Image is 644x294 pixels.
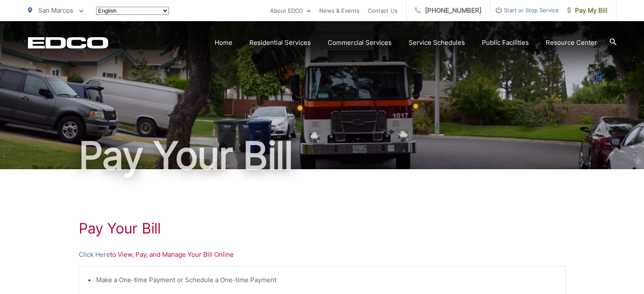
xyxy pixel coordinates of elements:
[28,135,616,177] h1: Pay Your Bill
[96,7,169,15] select: Select a language
[482,38,529,48] a: Public Facilities
[38,6,73,14] span: San Marcos
[328,38,392,48] a: Commercial Services
[319,5,359,16] a: News & Events
[28,37,108,49] a: EDCD logo. Return to the homepage.
[79,250,110,260] a: Click Here
[79,220,566,237] h1: Pay Your Bill
[96,275,557,285] li: Make a One-time Payment or Schedule a One-time Payment
[409,38,465,48] a: Service Schedules
[249,38,311,48] a: Residential Services
[368,5,398,16] a: Contact Us
[567,5,608,16] span: Pay My Bill
[79,250,566,260] p: to View, Pay, and Manage Your Bill Online
[215,38,232,48] a: Home
[270,5,311,16] a: About EDCO
[546,38,597,48] a: Resource Center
